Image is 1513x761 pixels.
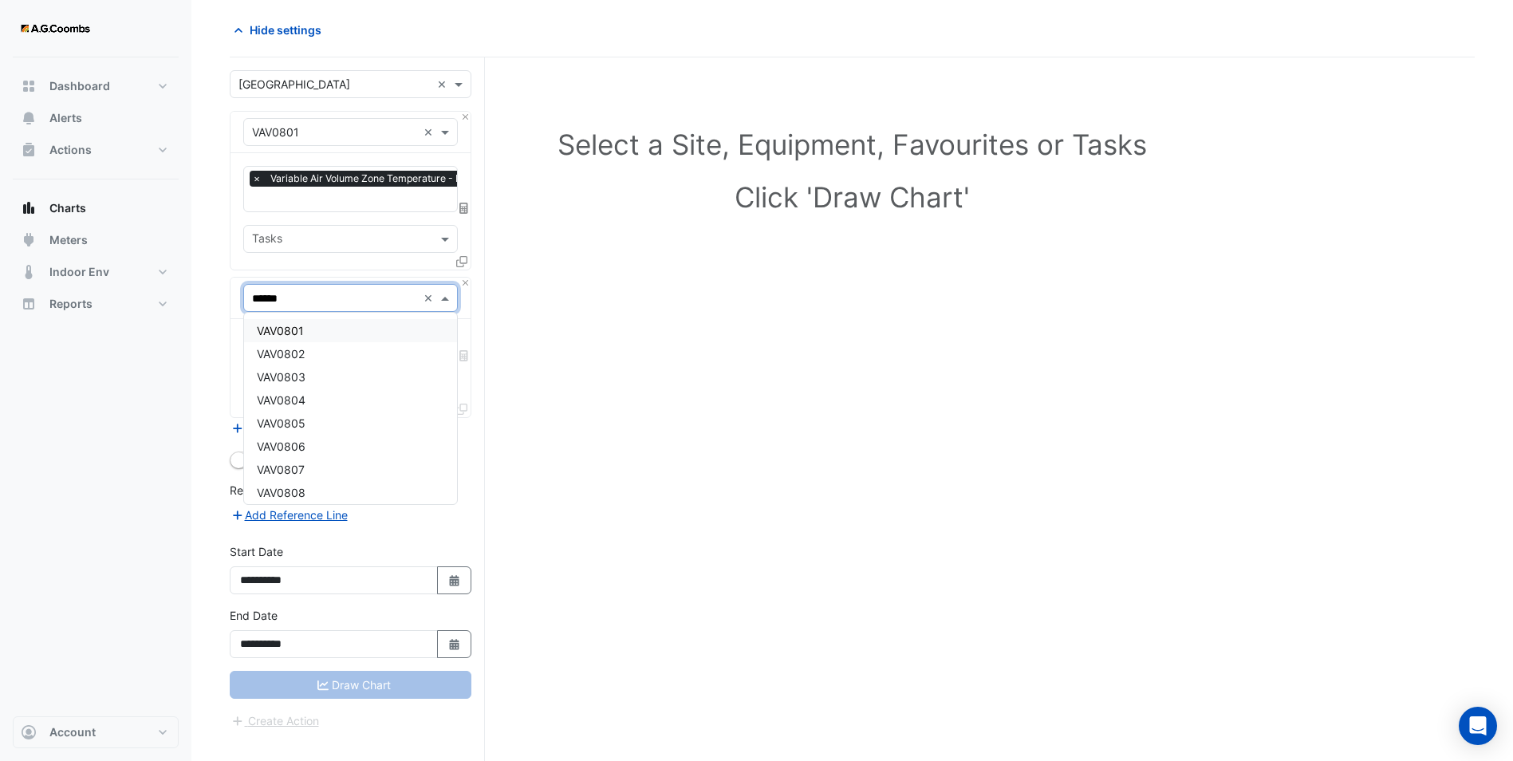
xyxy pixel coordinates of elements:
app-icon: Actions [21,142,37,158]
span: Clone Favourites and Tasks from this Equipment to other Equipment [456,402,467,416]
span: Actions [49,142,92,158]
span: × [250,171,264,187]
label: Reference Lines [230,482,313,499]
button: Account [13,716,179,748]
app-icon: Meters [21,232,37,248]
span: VAV0803 [257,370,305,384]
fa-icon: Select Date [447,574,462,587]
app-icon: Alerts [21,110,37,126]
ng-dropdown-panel: Options list [243,312,458,505]
span: VAV0801 [257,324,304,337]
span: Reports [49,296,93,312]
button: Close [460,112,471,122]
button: Meters [13,224,179,256]
button: Dashboard [13,70,179,102]
span: Dashboard [49,78,110,94]
label: End Date [230,607,278,624]
h1: Click 'Draw Chart' [265,180,1440,214]
span: Meters [49,232,88,248]
button: Alerts [13,102,179,134]
button: Hide settings [230,16,332,44]
span: Indoor Env [49,264,109,280]
span: Clear [424,124,437,140]
button: Actions [13,134,179,166]
span: Variable Air Volume Zone Temperature - L08 (NABERS IE), Low Rise NE [266,171,636,187]
div: Open Intercom Messenger [1459,707,1497,745]
app-icon: Reports [21,296,37,312]
app-icon: Dashboard [21,78,37,94]
span: Clone Favourites and Tasks from this Equipment to other Equipment [456,254,467,268]
label: Start Date [230,543,283,560]
span: VAV0806 [257,440,305,453]
img: Company Logo [19,13,91,45]
span: Charts [49,200,86,216]
span: Clear [437,76,451,93]
span: VAV0802 [257,347,305,361]
span: VAV0805 [257,416,305,430]
span: VAV0808 [257,486,305,499]
button: Add Reference Line [230,506,349,524]
span: Alerts [49,110,82,126]
app-escalated-ticket-create-button: Please draw the charts first [230,713,320,727]
button: Add Equipment [230,419,326,437]
span: Choose Function [457,201,471,215]
span: Account [49,724,96,740]
app-icon: Charts [21,200,37,216]
h1: Select a Site, Equipment, Favourites or Tasks [265,128,1440,161]
span: Choose Function [457,349,471,362]
span: Hide settings [250,22,321,38]
span: Clear [424,290,437,306]
button: Close [460,278,471,288]
button: Charts [13,192,179,224]
fa-icon: Select Date [447,637,462,651]
div: Tasks [250,230,282,250]
span: VAV0804 [257,393,305,407]
app-icon: Indoor Env [21,264,37,280]
button: Reports [13,288,179,320]
span: VAV0807 [257,463,305,476]
button: Indoor Env [13,256,179,288]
